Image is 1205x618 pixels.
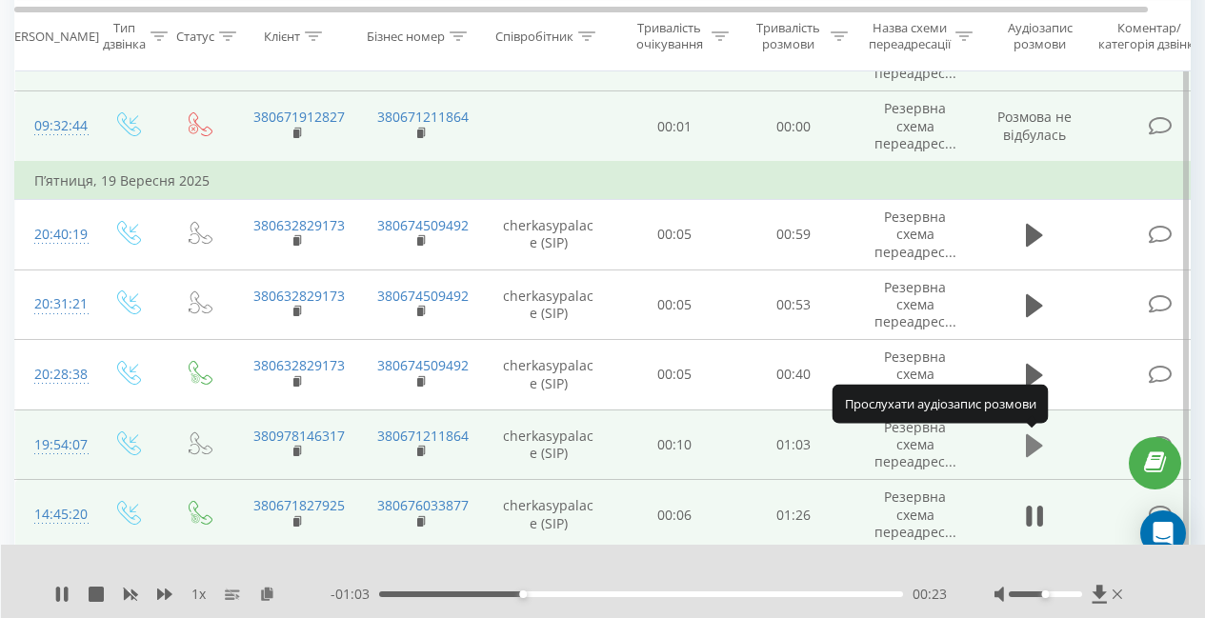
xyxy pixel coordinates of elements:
a: 380674509492 [377,287,469,305]
div: 20:40:19 [34,216,72,253]
div: Тип дзвінка [103,20,146,52]
div: Тривалість очікування [632,20,707,52]
td: 01:26 [734,480,854,550]
td: 00:00 [734,91,854,162]
span: Резервна схема переадрес... [874,348,956,400]
div: [PERSON_NAME] [3,28,99,44]
div: Статус [176,28,214,44]
div: Клієнт [264,28,300,44]
span: 1 x [191,585,206,604]
a: 380676033877 [377,496,469,514]
td: cherkasypalace (SIP) [482,200,615,270]
td: 00:01 [615,91,734,162]
td: 00:05 [615,269,734,340]
a: 380671912827 [253,108,345,126]
div: Open Intercom Messenger [1140,510,1186,556]
span: - 01:03 [331,585,379,604]
td: 00:05 [615,200,734,270]
a: 380978146317 [253,427,345,445]
td: cherkasypalace (SIP) [482,340,615,410]
a: 380671211864 [377,427,469,445]
span: Резервна схема переадрес... [874,418,956,470]
span: Резервна схема переадрес... [874,488,956,540]
a: 380674509492 [377,216,469,234]
span: Розмова не відбулась [997,108,1072,143]
a: 380632829173 [253,216,345,234]
div: Прослухати аудіозапис розмови [833,385,1049,423]
td: cherkasypalace (SIP) [482,480,615,550]
td: cherkasypalace (SIP) [482,269,615,340]
div: 20:31:21 [34,286,72,323]
span: Резервна схема переадрес... [874,99,956,151]
td: 00:06 [615,480,734,550]
span: 00:23 [913,585,947,604]
div: Співробітник [495,28,573,44]
td: 00:05 [615,340,734,410]
td: 01:03 [734,409,854,480]
a: 380632829173 [253,287,345,305]
a: 380674509492 [377,356,469,374]
div: 20:28:38 [34,356,72,393]
a: 380671211864 [377,108,469,126]
div: Тривалість розмови [751,20,826,52]
a: 380632829173 [253,356,345,374]
div: Бізнес номер [367,28,445,44]
div: Коментар/категорія дзвінка [1094,20,1205,52]
div: 14:45:20 [34,496,72,533]
td: 00:40 [734,340,854,410]
div: Аудіозапис розмови [994,20,1086,52]
td: cherkasypalace (SIP) [482,409,615,480]
span: Резервна схема переадрес... [874,208,956,260]
a: 380671827925 [253,496,345,514]
div: 19:54:07 [34,427,72,464]
span: Резервна схема переадрес... [874,278,956,330]
div: 09:32:44 [34,108,72,145]
td: 00:53 [734,269,854,340]
td: 00:10 [615,409,734,480]
div: Accessibility label [1042,590,1050,598]
div: Accessibility label [519,590,527,598]
td: 00:59 [734,200,854,270]
div: Назва схеми переадресації [869,20,951,52]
